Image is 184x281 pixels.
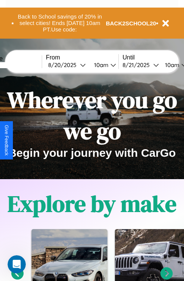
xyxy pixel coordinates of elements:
[161,61,181,69] div: 10am
[4,125,9,156] div: Give Feedback
[106,20,156,27] b: BACK2SCHOOL20
[48,61,80,69] div: 8 / 20 / 2025
[8,188,176,219] h1: Explore by make
[90,61,110,69] div: 10am
[14,11,106,35] button: Back to School savings of 20% in select cities! Ends [DATE] 10am PT.Use code:
[123,61,153,69] div: 8 / 21 / 2025
[8,255,26,273] iframe: Intercom live chat
[46,54,118,61] label: From
[46,61,88,69] button: 8/20/2025
[88,61,118,69] button: 10am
